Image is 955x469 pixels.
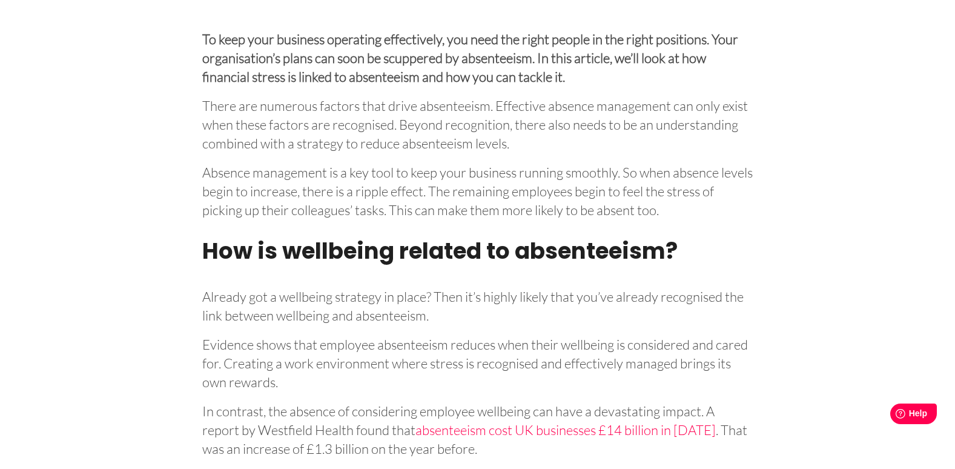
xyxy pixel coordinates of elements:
[202,283,753,325] p: Already got a wellbeing strategy in place? Then it’s highly likely that you’ve already recognised...
[202,235,678,267] strong: How is wellbeing related to absenteeism?
[202,331,753,391] p: Evidence shows that employee absenteeism reduces when their wellbeing is considered and cared for...
[415,422,716,438] a: absenteeism cost UK businesses £14 billion in [DATE]
[202,159,753,219] p: Absence management is a key tool to keep your business running smoothly. So when absence levels b...
[202,397,753,458] p: In contrast, the absence of considering employee wellbeing can have a devastating impact. A repor...
[202,92,753,153] p: There are numerous factors that drive absenteeism. Effective absence management can only exist wh...
[202,31,738,85] strong: To keep your business operating effectively, you need the right people in the right positions. Yo...
[847,399,942,433] iframe: Help widget launcher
